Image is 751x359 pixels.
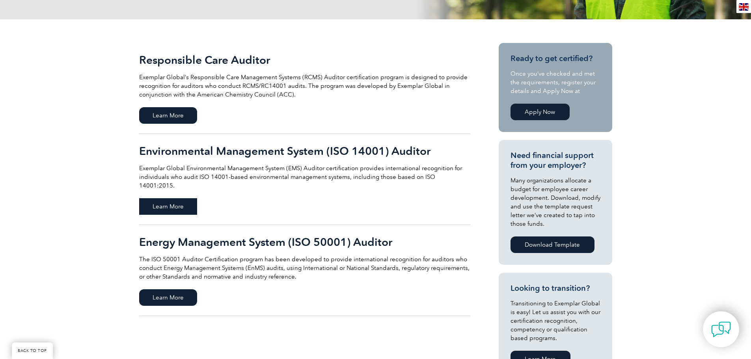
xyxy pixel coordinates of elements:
p: Exemplar Global’s Responsible Care Management Systems (RCMS) Auditor certification program is des... [139,73,470,99]
p: Transitioning to Exemplar Global is easy! Let us assist you with our certification recognition, c... [511,299,600,342]
a: Environmental Management System (ISO 14001) Auditor Exemplar Global Environmental Management Syst... [139,134,470,225]
a: Apply Now [511,104,570,120]
span: Learn More [139,289,197,306]
span: Learn More [139,198,197,215]
a: Download Template [511,236,594,253]
a: Energy Management System (ISO 50001) Auditor The ISO 50001 Auditor Certification program has been... [139,225,470,316]
h3: Need financial support from your employer? [511,151,600,170]
h2: Responsible Care Auditor [139,54,470,66]
h3: Ready to get certified? [511,54,600,63]
h3: Looking to transition? [511,283,600,293]
p: Exemplar Global Environmental Management System (EMS) Auditor certification provides internationa... [139,164,470,190]
p: The ISO 50001 Auditor Certification program has been developed to provide international recogniti... [139,255,470,281]
a: BACK TO TOP [12,342,53,359]
a: Responsible Care Auditor Exemplar Global’s Responsible Care Management Systems (RCMS) Auditor cer... [139,43,470,134]
span: Learn More [139,107,197,124]
p: Many organizations allocate a budget for employee career development. Download, modify and use th... [511,176,600,228]
img: en [739,3,749,11]
h2: Energy Management System (ISO 50001) Auditor [139,236,470,248]
img: contact-chat.png [711,320,731,339]
h2: Environmental Management System (ISO 14001) Auditor [139,145,470,157]
p: Once you’ve checked and met the requirements, register your details and Apply Now at [511,69,600,95]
